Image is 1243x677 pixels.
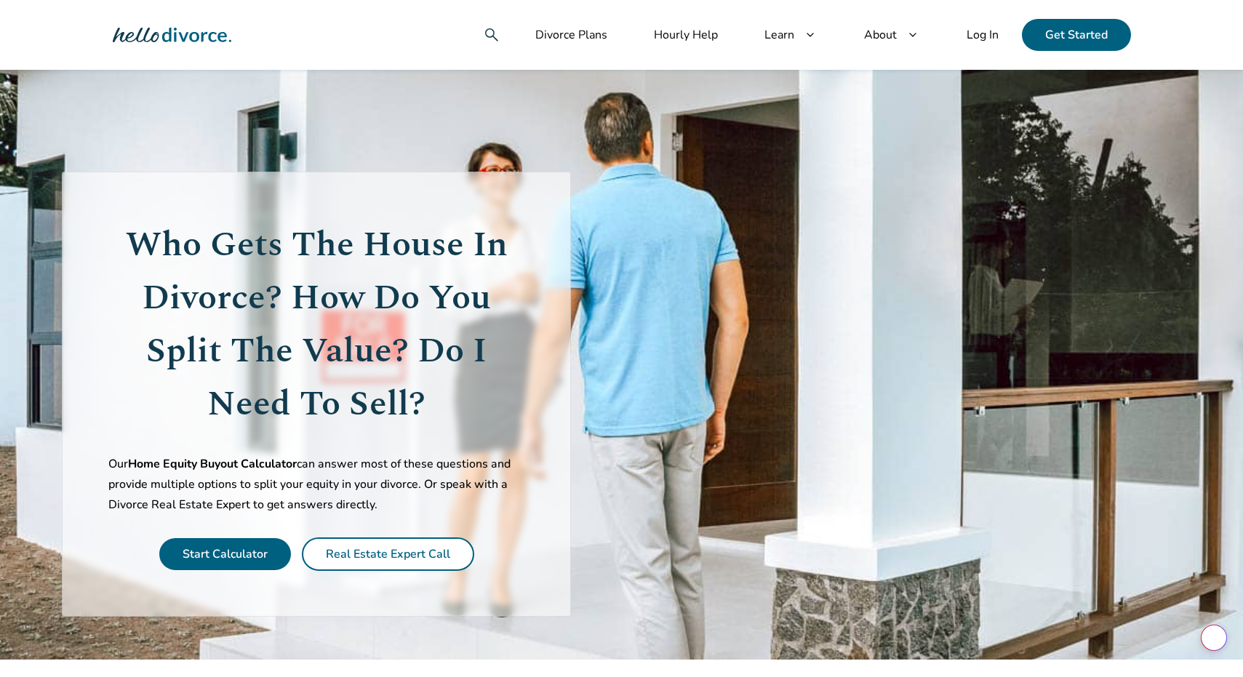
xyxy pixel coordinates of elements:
a: Log In [943,19,1022,51]
span: keyboard_arrow_down [906,28,920,42]
a: Learnkeyboard_arrow_down [741,19,841,51]
span: Home Equity Buyout Calculator [128,456,297,472]
a: Aboutkeyboard_arrow_down [841,19,943,51]
h1: Who Gets The House In Divorce? How Do You Split The Value? Do I Need To Sell? [108,218,524,430]
span: search [483,26,500,44]
p: Our can answer most of these questions and provide multiple options to split your equity in your ... [108,454,524,515]
a: Hourly Help [631,19,741,51]
a: Real Estate Expert Call [326,546,450,562]
a: Get Started [1022,19,1131,51]
a: Divorce Plans [512,19,631,51]
span: keyboard_arrow_down [803,28,818,42]
a: Start Calculator [183,546,268,562]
